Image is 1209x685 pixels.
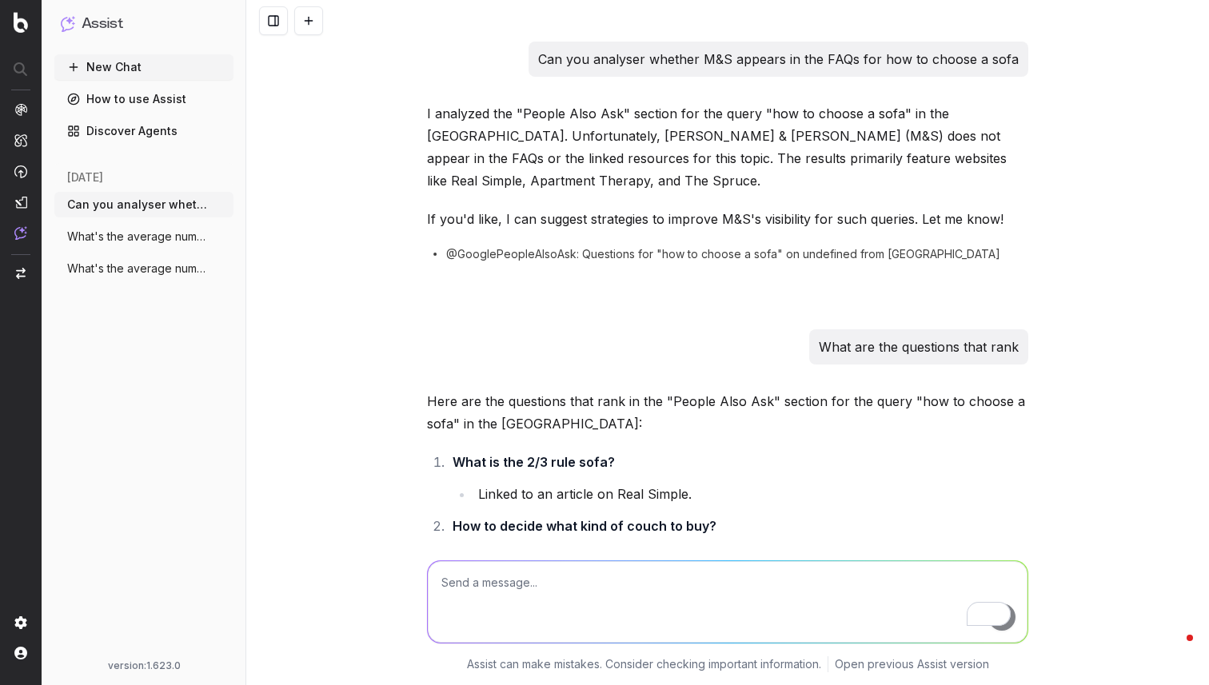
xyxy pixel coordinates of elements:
[473,483,1028,505] li: Linked to an article on Real Simple.
[14,133,27,147] img: Intelligence
[427,102,1028,192] p: I analyzed the "People Also Ask" section for the query "how to choose a sofa" in the [GEOGRAPHIC_...
[1155,631,1193,669] iframe: Intercom live chat
[54,256,233,281] button: What's the average number of inlinks per
[16,268,26,279] img: Switch project
[14,12,28,33] img: Botify logo
[54,54,233,80] button: New Chat
[54,224,233,249] button: What's the average number of inlinks per
[467,656,821,672] p: Assist can make mistakes. Consider checking important information.
[14,103,27,116] img: Analytics
[538,48,1019,70] p: Can you analyser whether M&S appears in the FAQs for how to choose a sofa
[835,656,989,672] a: Open previous Assist version
[14,647,27,659] img: My account
[61,16,75,31] img: Assist
[453,518,716,534] strong: How to decide what kind of couch to buy?
[14,196,27,209] img: Studio
[14,616,27,629] img: Setting
[54,192,233,217] button: Can you analyser whether M&S appears in
[453,454,615,470] strong: What is the 2/3 rule sofa?
[14,226,27,240] img: Assist
[61,659,227,672] div: version: 1.623.0
[67,169,103,185] span: [DATE]
[428,561,1027,643] textarea: To enrich screen reader interactions, please activate Accessibility in Grammarly extension settings
[82,13,123,35] h1: Assist
[427,390,1028,435] p: Here are the questions that rank in the "People Also Ask" section for the query "how to choose a ...
[446,246,1000,262] span: @GooglePeopleAlsoAsk: Questions for "how to choose a sofa" on undefined from [GEOGRAPHIC_DATA]
[67,229,208,245] span: What's the average number of inlinks per
[14,165,27,178] img: Activation
[67,197,208,213] span: Can you analyser whether M&S appears in
[54,118,233,144] a: Discover Agents
[61,13,227,35] button: Assist
[67,261,208,277] span: What's the average number of inlinks per
[427,208,1028,230] p: If you'd like, I can suggest strategies to improve M&S's visibility for such queries. Let me know!
[819,336,1019,358] p: What are the questions that rank
[54,86,233,112] a: How to use Assist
